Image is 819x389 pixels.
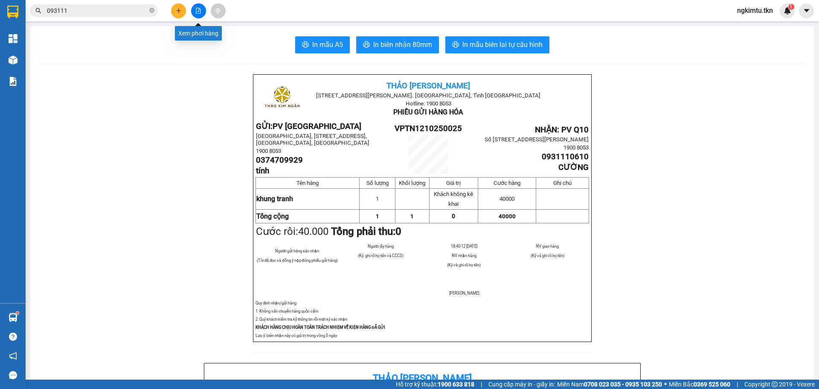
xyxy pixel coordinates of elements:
span: 1900 8053 [256,148,281,154]
span: Cước rồi: [256,225,401,237]
span: In mẫu biên lai tự cấu hình [462,39,543,50]
b: Thảo [PERSON_NAME] [373,373,472,383]
img: logo [261,77,303,120]
span: close-circle [149,8,154,13]
span: 0374709929 [256,155,303,165]
span: 1 [376,196,379,202]
sup: 1 [16,312,19,314]
span: ngkimtu.tkn [730,5,780,16]
span: Hỗ trợ kỹ thuật: [396,380,474,389]
span: Lưu ý: biên nhận này có giá trị trong vòng 5 ngày [256,333,337,338]
span: 40000 [499,213,516,219]
img: warehouse-icon [9,56,17,64]
span: 40.000 [298,225,328,237]
span: Số lượng [366,180,389,186]
sup: 1 [788,4,794,10]
span: THẢO [PERSON_NAME] [386,81,470,91]
strong: KHÁCH HÀNG CHỊU HOÀN TOÀN TRÁCH NHIỆM VỀ KIỆN HÀNG ĐÃ GỬI [256,325,385,330]
input: Tìm tên, số ĐT hoặc mã đơn [47,6,148,15]
span: Tên hàng [296,180,319,186]
span: Miền Bắc [669,380,730,389]
span: NV giao hàng [536,244,559,249]
span: Giá trị [446,180,461,186]
span: Quy định nhận/gửi hàng [256,301,296,305]
span: file-add [195,8,201,14]
img: icon-new-feature [784,7,791,15]
span: 2. Quý khách kiểm tra kỹ thông tin rồi mới ký xác nhận [256,317,347,322]
span: message [9,371,17,379]
span: In biên nhận 80mm [373,39,432,50]
span: 40000 [500,196,514,202]
span: tính [256,166,269,175]
button: printerIn mẫu biên lai tự cấu hình [445,36,549,53]
span: (Tôi đã đọc và đồng ý nộp đúng phiếu gửi hàng) [257,258,338,263]
span: Cung cấp máy in - giấy in: [488,380,555,389]
button: aim [211,3,226,18]
span: 0931110610 [542,152,589,161]
span: caret-down [803,7,810,15]
span: 1 [410,213,414,219]
span: In mẫu A5 [312,39,343,50]
span: ⚪️ [664,383,667,386]
span: printer [302,41,309,49]
span: | [737,380,738,389]
span: khung tranh [256,195,293,203]
button: printerIn mẫu A5 [295,36,350,53]
img: warehouse-icon [9,313,17,322]
span: CƯỜNG [558,163,589,172]
span: (Ký và ghi rõ họ tên) [447,263,481,267]
span: NHẬN: PV Q10 [535,125,589,135]
span: (Ký, ghi rõ họ tên và CCCD) [358,253,404,258]
span: (Ký và ghi rõ họ tên) [531,253,564,258]
span: Hotline: 1900 8053 [406,100,451,107]
span: 0 [395,225,401,237]
img: logo-vxr [7,6,18,18]
span: search [35,8,41,14]
strong: Tổng phải thu: [331,225,401,237]
button: printerIn biên nhận 80mm [356,36,439,53]
strong: 0708 023 035 - 0935 103 250 [584,381,662,388]
span: 18:40:12 [DATE] [451,244,477,249]
span: Khối lượng [399,180,425,186]
span: 1 [376,213,379,219]
strong: 0369 525 060 [694,381,730,388]
strong: Tổng cộng [256,212,289,220]
span: 1. Không vân chuyển hàng quốc cấm [256,309,318,313]
span: 1900 8053 [563,144,589,151]
span: Miền Nam [557,380,662,389]
button: plus [171,3,186,18]
span: [PERSON_NAME] [449,291,479,295]
button: caret-down [799,3,814,18]
span: | [481,380,482,389]
span: Số [STREET_ADDRESS][PERSON_NAME] [485,136,589,143]
span: PV [GEOGRAPHIC_DATA] [273,122,361,131]
span: Người gửi hàng xác nhận [275,249,319,253]
strong: GỬI: [256,122,361,131]
span: [GEOGRAPHIC_DATA], [STREET_ADDRESS], [GEOGRAPHIC_DATA], [GEOGRAPHIC_DATA] [256,133,369,146]
img: dashboard-icon [9,34,17,43]
span: NV nhận hàng [452,253,476,258]
span: notification [9,352,17,360]
span: close-circle [149,7,154,15]
span: 1 [790,4,793,10]
button: file-add [191,3,206,18]
span: Người lấy hàng [368,244,394,249]
span: aim [215,8,221,14]
span: PHIẾU GỬI HÀNG HÓA [393,108,463,116]
span: question-circle [9,333,17,341]
span: copyright [772,381,778,387]
span: VPTN1210250025 [395,124,462,133]
strong: 1900 633 818 [438,381,474,388]
span: printer [452,41,459,49]
span: Cước hàng [494,180,520,186]
img: solution-icon [9,77,17,86]
span: printer [363,41,370,49]
span: 0 [452,213,455,219]
span: Ghi chú [553,180,572,186]
span: Khách không kê khai [434,191,473,207]
span: [STREET_ADDRESS][PERSON_NAME]. [GEOGRAPHIC_DATA], Tỉnh [GEOGRAPHIC_DATA] [316,92,540,99]
span: plus [176,8,182,14]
